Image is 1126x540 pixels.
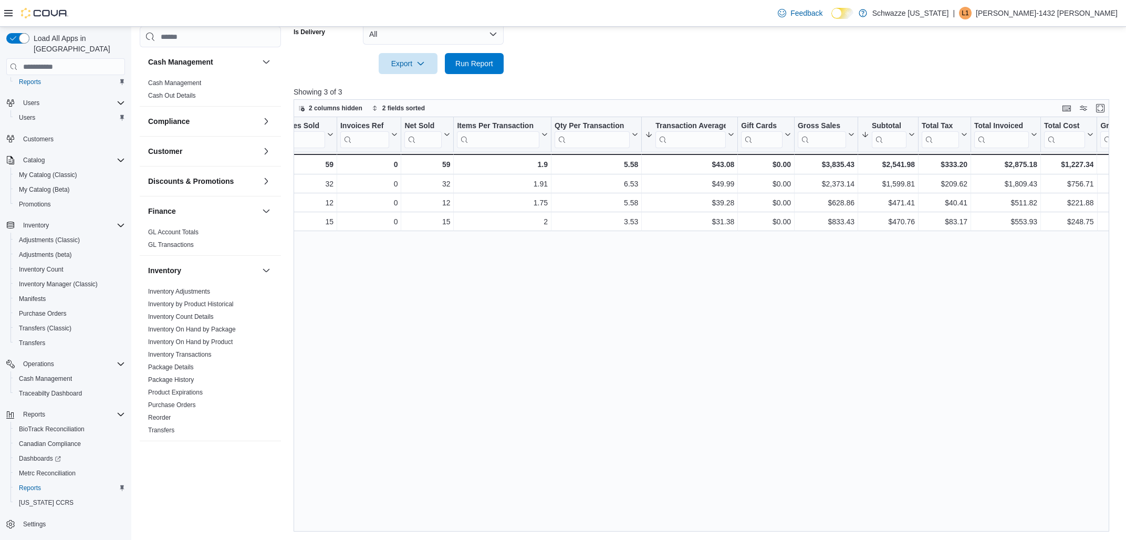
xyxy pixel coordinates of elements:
[15,337,49,349] a: Transfers
[15,467,125,480] span: Metrc Reconciliation
[148,241,194,249] span: GL Transactions
[148,401,196,409] span: Purchase Orders
[19,408,125,421] span: Reports
[148,92,196,99] a: Cash Out Details
[15,438,85,450] a: Canadian Compliance
[974,158,1037,171] div: $2,875.18
[404,158,450,171] div: 59
[148,79,201,87] a: Cash Management
[19,499,74,507] span: [US_STATE] CCRS
[19,440,81,448] span: Canadian Compliance
[148,364,194,371] a: Package Details
[976,7,1118,19] p: [PERSON_NAME]-1432 [PERSON_NAME]
[19,113,35,122] span: Users
[19,185,70,194] span: My Catalog (Beta)
[19,309,67,318] span: Purchase Orders
[1077,102,1090,115] button: Display options
[1094,102,1107,115] button: Enter fullscreen
[148,414,171,421] a: Reorder
[11,75,129,89] button: Reports
[148,206,258,216] button: Finance
[148,287,210,296] span: Inventory Adjustments
[148,116,190,127] h3: Compliance
[831,8,853,19] input: Dark Mode
[2,218,129,233] button: Inventory
[260,145,273,158] button: Customer
[15,372,76,385] a: Cash Management
[15,234,125,246] span: Adjustments (Classic)
[23,135,54,143] span: Customers
[23,520,46,528] span: Settings
[148,376,194,383] a: Package History
[922,158,967,171] div: $333.20
[15,293,50,305] a: Manifests
[11,277,129,292] button: Inventory Manager (Classic)
[260,264,273,277] button: Inventory
[23,156,45,164] span: Catalog
[385,53,431,74] span: Export
[15,452,65,465] a: Dashboards
[15,496,125,509] span: Washington CCRS
[19,251,72,259] span: Adjustments (beta)
[148,325,236,334] span: Inventory On Hand by Package
[340,158,398,171] div: 0
[15,467,80,480] a: Metrc Reconciliation
[15,169,125,181] span: My Catalog (Classic)
[363,24,504,45] button: All
[2,153,129,168] button: Catalog
[15,337,125,349] span: Transfers
[23,360,54,368] span: Operations
[294,87,1118,97] p: Showing 3 of 3
[148,338,233,346] span: Inventory On Hand by Product
[11,321,129,336] button: Transfers (Classic)
[11,371,129,386] button: Cash Management
[2,407,129,422] button: Reports
[148,229,199,236] a: GL Account Totals
[15,372,125,385] span: Cash Management
[15,183,125,196] span: My Catalog (Beta)
[11,247,129,262] button: Adjustments (beta)
[19,265,64,274] span: Inventory Count
[19,97,44,109] button: Users
[19,219,53,232] button: Inventory
[140,77,281,106] div: Cash Management
[11,386,129,401] button: Traceabilty Dashboard
[19,469,76,477] span: Metrc Reconciliation
[11,422,129,437] button: BioTrack Reconciliation
[29,33,125,54] span: Load All Apps in [GEOGRAPHIC_DATA]
[148,288,210,295] a: Inventory Adjustments
[11,451,129,466] a: Dashboards
[19,517,125,531] span: Settings
[148,350,212,359] span: Inventory Transactions
[19,154,125,167] span: Catalog
[379,53,437,74] button: Export
[260,450,273,462] button: Loyalty
[148,176,234,186] h3: Discounts & Promotions
[959,7,972,19] div: Lacy-1432 Manning
[11,292,129,306] button: Manifests
[15,248,76,261] a: Adjustments (beta)
[15,482,45,494] a: Reports
[15,452,125,465] span: Dashboards
[15,293,125,305] span: Manifests
[148,451,174,461] h3: Loyalty
[19,280,98,288] span: Inventory Manager (Classic)
[23,99,39,107] span: Users
[11,466,129,481] button: Metrc Reconciliation
[148,326,236,333] a: Inventory On Hand by Package
[148,176,258,186] button: Discounts & Promotions
[861,158,915,171] div: $2,541.98
[445,53,504,74] button: Run Report
[15,263,68,276] a: Inventory Count
[645,158,734,171] div: $43.08
[148,146,182,157] h3: Customer
[19,484,41,492] span: Reports
[457,158,548,171] div: 1.9
[148,206,176,216] h3: Finance
[19,154,49,167] button: Catalog
[953,7,955,19] p: |
[741,158,791,171] div: $0.00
